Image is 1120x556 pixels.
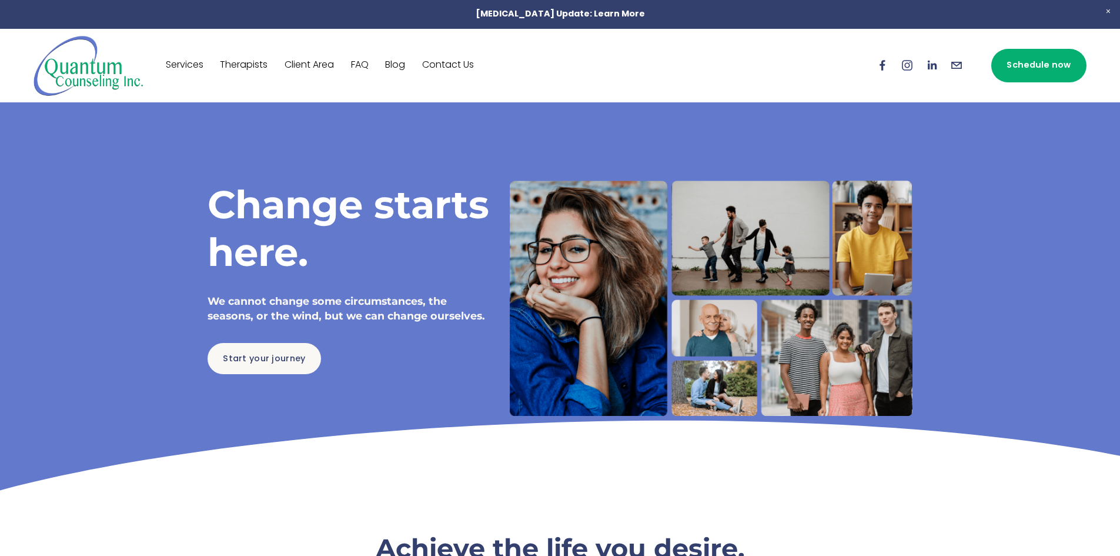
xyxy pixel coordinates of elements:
[385,56,405,75] a: Blog
[876,59,889,72] a: Facebook
[925,59,938,72] a: LinkedIn
[351,56,369,75] a: FAQ
[220,56,268,75] a: Therapists
[422,56,474,75] a: Contact Us
[34,35,143,96] img: Quantum Counseling Inc. | Change starts here.
[208,181,490,275] h1: Change starts here.
[208,343,322,374] a: Start your journey
[285,56,334,75] a: Client Area
[166,56,203,75] a: Services
[208,294,490,323] h4: We cannot change some circumstances, the seasons, or the wind, but we can change ourselves.
[991,49,1086,82] a: Schedule now
[901,59,914,72] a: Instagram
[950,59,963,72] a: info@quantumcounselinginc.com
